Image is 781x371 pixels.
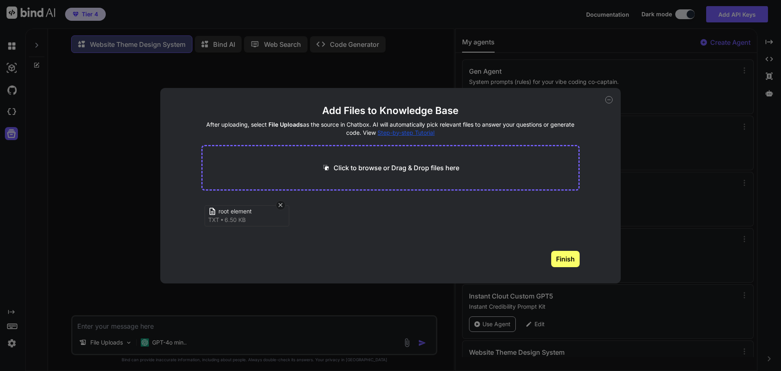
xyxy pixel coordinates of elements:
[334,163,459,173] p: Click to browse or Drag & Drop files here
[268,121,303,128] span: File Uploads
[201,121,580,137] h4: After uploading, select as the source in Chatbox. AI will automatically pick relevant files to an...
[201,104,580,117] h2: Add Files to Knowledge Base
[208,216,219,224] span: txt
[218,207,284,216] span: root element
[225,216,246,224] span: 6.50 KB
[377,129,434,136] span: Step-by-step Tutorial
